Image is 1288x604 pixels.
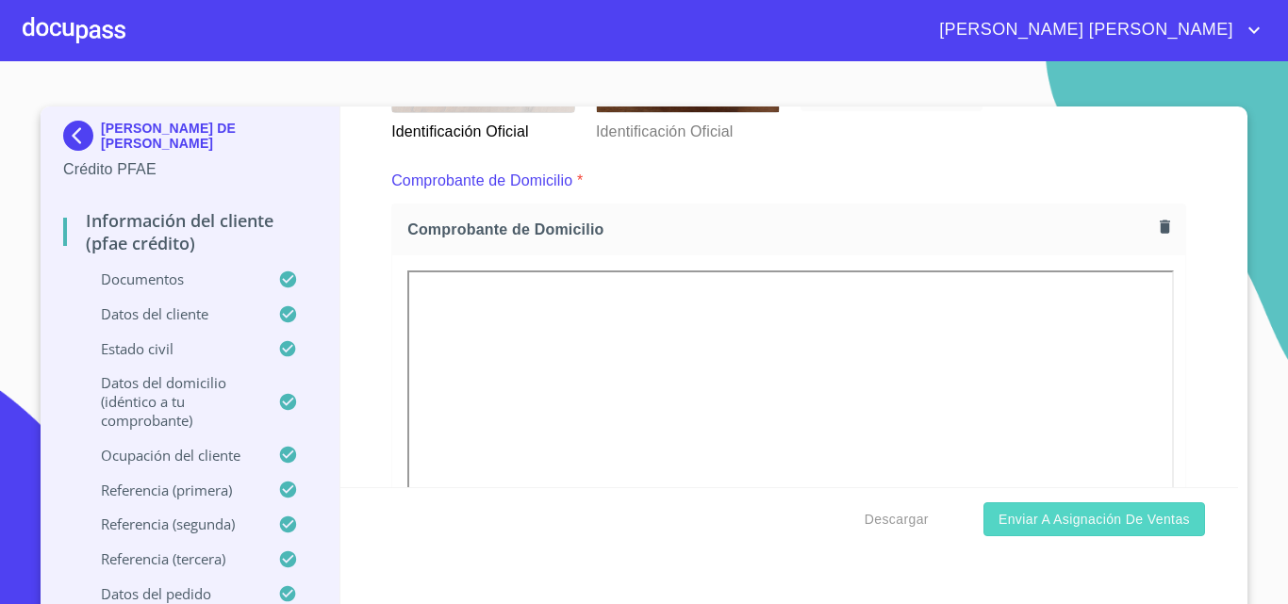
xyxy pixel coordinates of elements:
[63,584,278,603] p: Datos del pedido
[63,304,278,323] p: Datos del cliente
[865,508,929,531] span: Descargar
[999,508,1190,531] span: Enviar a Asignación de Ventas
[925,15,1265,45] button: account of current user
[101,121,317,151] p: [PERSON_NAME] DE [PERSON_NAME]
[63,446,278,465] p: Ocupación del Cliente
[63,158,317,181] p: Crédito PFAE
[63,209,317,254] p: Información del cliente (PFAE crédito)
[391,113,573,143] p: Identificación Oficial
[63,373,278,430] p: Datos del domicilio (idéntico a tu comprobante)
[857,502,936,537] button: Descargar
[63,121,101,151] img: Docupass spot blue
[983,502,1205,537] button: Enviar a Asignación de Ventas
[63,549,278,568] p: Referencia (tercera)
[63,269,278,288] p: Documentos
[391,170,572,192] p: Comprobante de Domicilio
[925,15,1243,45] span: [PERSON_NAME] [PERSON_NAME]
[63,339,278,358] p: Estado Civil
[63,121,317,158] div: [PERSON_NAME] DE [PERSON_NAME]
[63,514,278,533] p: Referencia (segunda)
[407,220,1152,239] span: Comprobante de Domicilio
[596,113,778,143] p: Identificación Oficial
[63,481,278,499] p: Referencia (primera)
